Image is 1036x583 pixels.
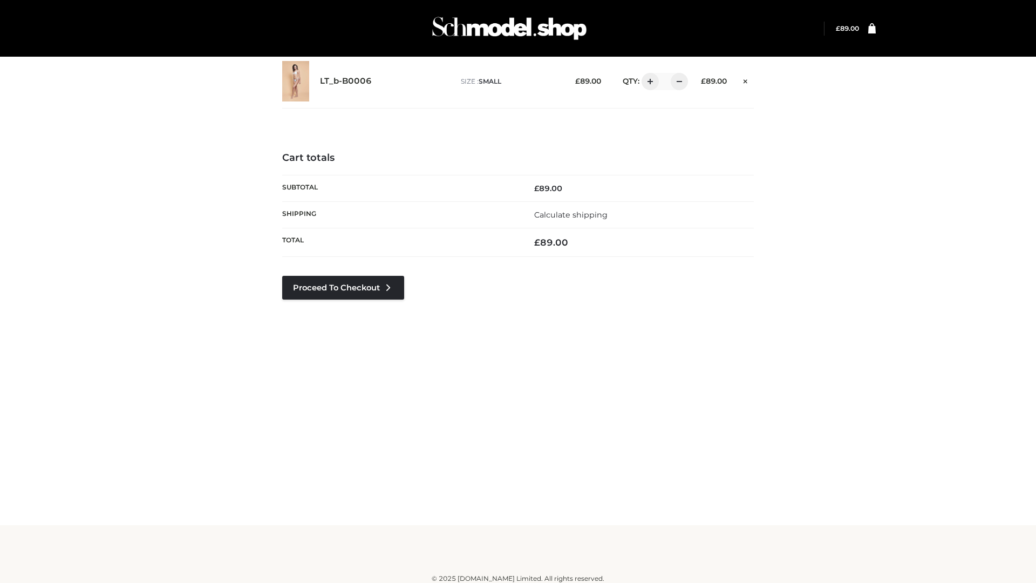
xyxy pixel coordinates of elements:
th: Shipping [282,201,518,228]
span: £ [701,77,706,85]
a: Proceed to Checkout [282,276,404,300]
bdi: 89.00 [701,77,727,85]
p: size : [461,77,558,86]
div: QTY: [612,73,684,90]
span: £ [534,237,540,248]
span: £ [534,184,539,193]
th: Subtotal [282,175,518,201]
bdi: 89.00 [575,77,601,85]
img: Schmodel Admin 964 [428,7,590,50]
a: Remove this item [738,73,754,87]
bdi: 89.00 [534,184,562,193]
span: SMALL [479,77,501,85]
bdi: 89.00 [836,24,859,32]
a: £89.00 [836,24,859,32]
h4: Cart totals [282,152,754,164]
span: £ [575,77,580,85]
span: £ [836,24,840,32]
bdi: 89.00 [534,237,568,248]
a: Calculate shipping [534,210,608,220]
a: LT_b-B0006 [320,76,372,86]
th: Total [282,228,518,257]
